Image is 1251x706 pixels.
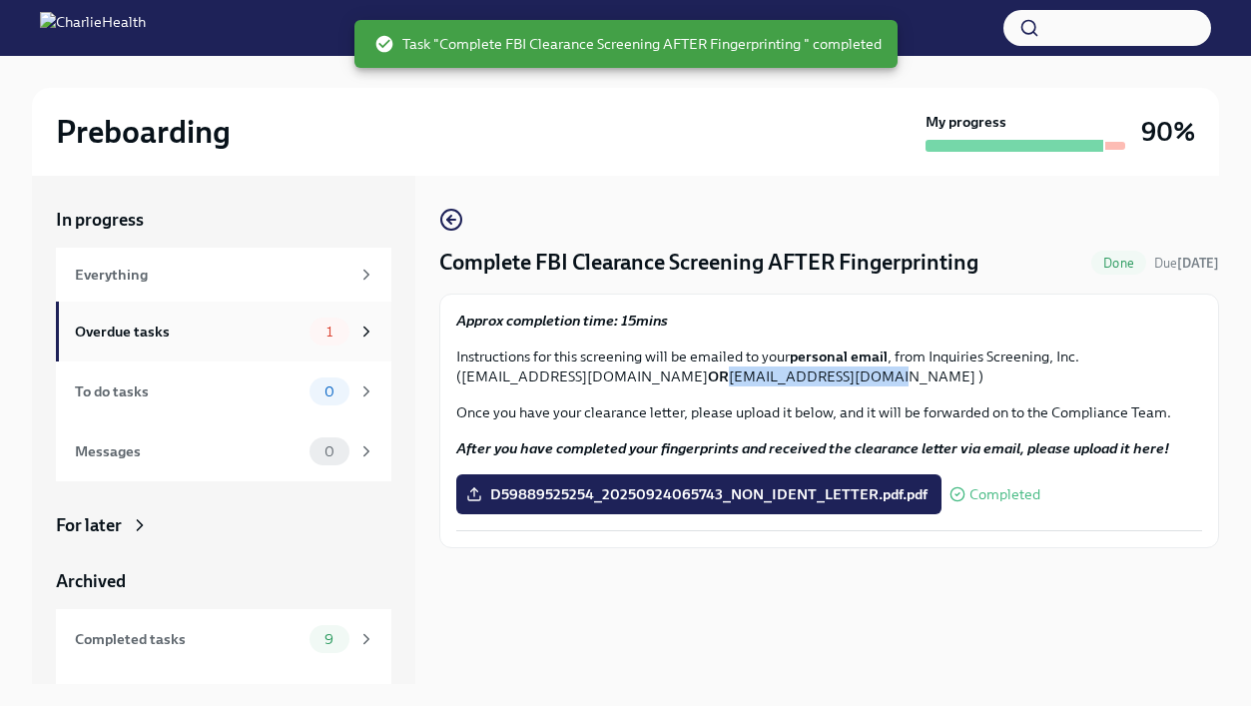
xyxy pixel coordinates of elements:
[40,12,146,44] img: CharlieHealth
[926,112,1006,132] strong: My progress
[374,34,882,54] span: Task "Complete FBI Clearance Screening AFTER Fingerprinting " completed
[56,248,391,302] a: Everything
[1177,256,1219,271] strong: [DATE]
[313,384,346,399] span: 0
[790,348,888,365] strong: personal email
[56,361,391,421] a: To do tasks0
[75,440,302,462] div: Messages
[439,248,978,278] h4: Complete FBI Clearance Screening AFTER Fingerprinting
[75,321,302,343] div: Overdue tasks
[75,264,349,286] div: Everything
[313,632,345,647] span: 9
[56,208,391,232] a: In progress
[75,380,302,402] div: To do tasks
[456,347,1202,386] p: Instructions for this screening will be emailed to your , from Inquiries Screening, Inc. ([EMAIL_...
[969,487,1040,502] span: Completed
[456,474,941,514] label: D59889525254_20250924065743_NON_IDENT_LETTER.pdf.pdf
[1091,256,1146,271] span: Done
[314,325,344,340] span: 1
[56,609,391,669] a: Completed tasks9
[313,444,346,459] span: 0
[456,439,1169,457] strong: After you have completed your fingerprints and received the clearance letter via email, please up...
[708,367,729,385] strong: OR
[56,302,391,361] a: Overdue tasks1
[75,628,302,650] div: Completed tasks
[56,112,231,152] h2: Preboarding
[56,421,391,481] a: Messages0
[456,402,1202,422] p: Once you have your clearance letter, please upload it below, and it will be forwarded on to the C...
[1154,256,1219,271] span: Due
[56,513,122,537] div: For later
[1141,114,1195,150] h3: 90%
[56,569,391,593] a: Archived
[56,513,391,537] a: For later
[456,312,668,330] strong: Approx completion time: 15mins
[470,484,928,504] span: D59889525254_20250924065743_NON_IDENT_LETTER.pdf.pdf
